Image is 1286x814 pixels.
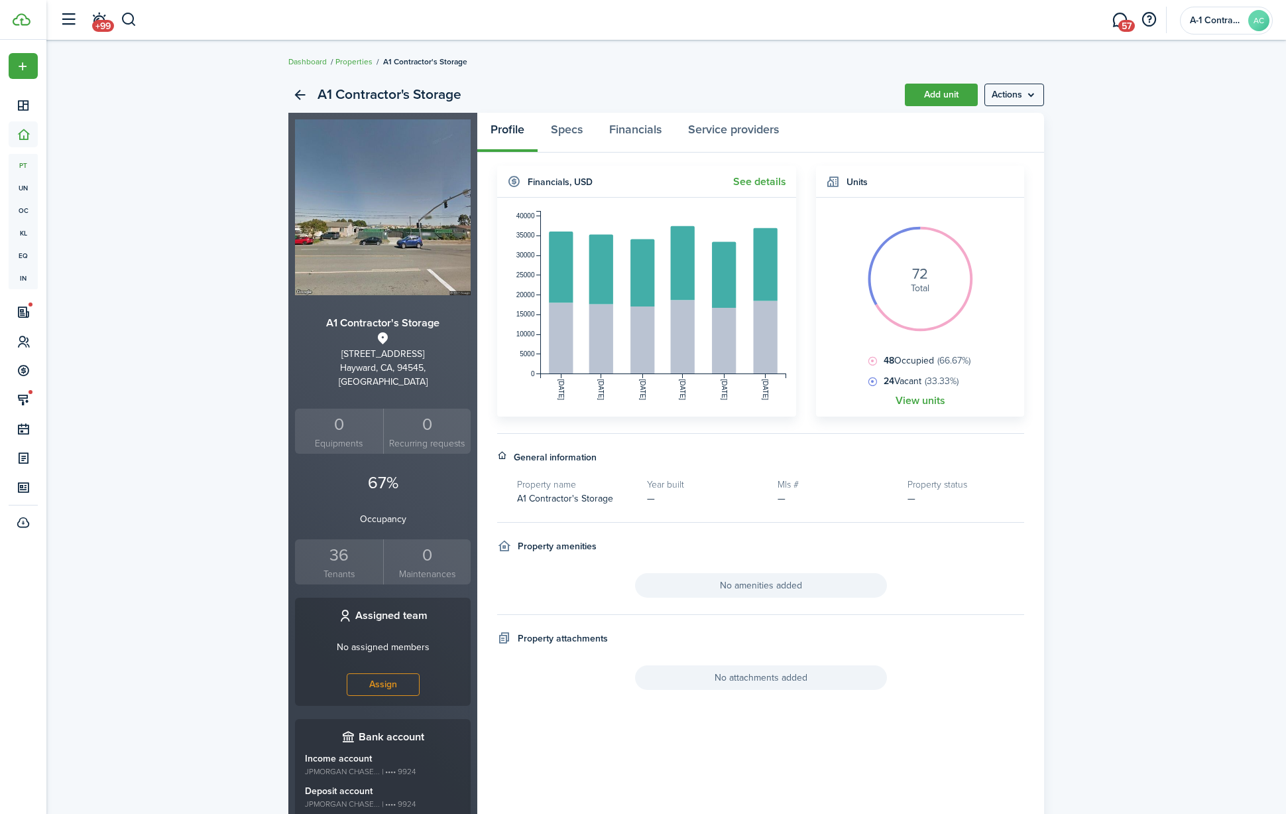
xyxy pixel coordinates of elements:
[896,395,945,407] a: View units
[9,199,38,222] a: oc
[298,412,380,437] div: 0
[937,354,970,368] span: (66.67%)
[514,450,597,464] h4: General information
[557,379,565,401] tspan: [DATE]
[288,56,327,68] a: Dashboard
[1138,9,1160,31] button: Open resource center
[337,640,430,654] p: No assigned members
[295,347,471,361] div: [STREET_ADDRESS]
[387,543,468,568] div: 0
[721,379,728,401] tspan: [DATE]
[884,374,894,388] b: 24
[847,175,868,189] h4: Units
[984,84,1044,106] button: Open menu
[880,374,959,388] span: Vacant
[387,412,468,437] div: 0
[295,119,471,295] img: Property avatar
[56,7,81,33] button: Open sidebar
[907,492,915,506] span: —
[647,492,655,506] span: —
[531,370,535,377] tspan: 0
[762,379,769,401] tspan: [DATE]
[517,478,634,492] h5: Property name
[295,409,383,454] a: 0Equipments
[295,361,471,389] div: Hayward, CA, 94545, [GEOGRAPHIC_DATA]
[635,665,887,690] span: No attachments added
[295,315,471,332] h3: A1 Contractor's Storage
[516,251,535,259] tspan: 30000
[647,478,764,492] h5: Year built
[335,56,373,68] a: Properties
[984,84,1044,106] menu-btn: Actions
[516,232,535,239] tspan: 35000
[9,244,38,267] a: eq
[520,350,535,358] tspan: 5000
[912,267,928,281] i: 72
[516,330,535,338] tspan: 10000
[9,53,38,79] button: Open menu
[355,608,428,624] h3: Assigned team
[9,222,38,244] a: kl
[318,84,461,106] h2: A1 Contractor's Storage
[516,212,535,220] tspan: 40000
[298,543,380,568] div: 36
[1248,10,1269,31] avatar-text: AC
[121,9,137,31] button: Search
[305,766,461,778] small: JPMORGAN CHASE... | •••• 9924
[13,13,30,26] img: TenantCloud
[387,567,468,581] small: Maintenances
[295,512,471,526] p: Occupancy
[518,539,597,553] h4: Property amenities
[516,291,535,299] tspan: 20000
[778,478,894,492] h5: Mls #
[733,176,786,188] a: See details
[639,379,646,401] tspan: [DATE]
[528,175,593,189] h4: Financials , USD
[298,567,380,581] small: Tenants
[884,354,894,368] b: 48
[295,539,383,585] a: 36Tenants
[387,437,468,450] small: Recurring requests
[295,470,471,496] p: 67%
[298,437,380,450] small: Equipments
[675,113,792,153] a: Service providers
[516,271,535,279] tspan: 25000
[1190,16,1243,25] span: A-1 Contractor Storage
[778,492,786,506] span: —
[880,354,970,368] span: Occupied
[288,84,311,106] a: Back
[9,267,38,289] a: in
[383,539,471,585] a: 0Maintenances
[518,632,608,645] h4: Property attachments
[517,492,613,506] span: A1 Contractor's Storage
[305,798,461,810] small: JPMORGAN CHASE... | •••• 9924
[305,784,461,798] p: Deposit account
[92,20,114,32] span: +99
[347,673,420,696] button: Assign
[679,379,686,401] tspan: [DATE]
[907,478,1024,492] h5: Property status
[925,374,959,388] span: (33.33%)
[635,573,887,598] span: No amenities added
[9,154,38,176] a: pt
[538,113,596,153] a: Specs
[905,84,978,106] a: Add unit
[383,56,467,68] span: A1 Contractor's Storage
[1107,3,1132,37] a: Messaging
[383,409,471,454] a: 0 Recurring requests
[305,752,461,766] p: Income account
[359,729,424,746] h3: Bank account
[597,379,605,401] tspan: [DATE]
[1118,20,1135,32] span: 57
[596,113,675,153] a: Financials
[9,176,38,199] a: un
[86,3,111,37] a: Notifications
[911,281,929,295] span: Total
[516,310,535,318] tspan: 15000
